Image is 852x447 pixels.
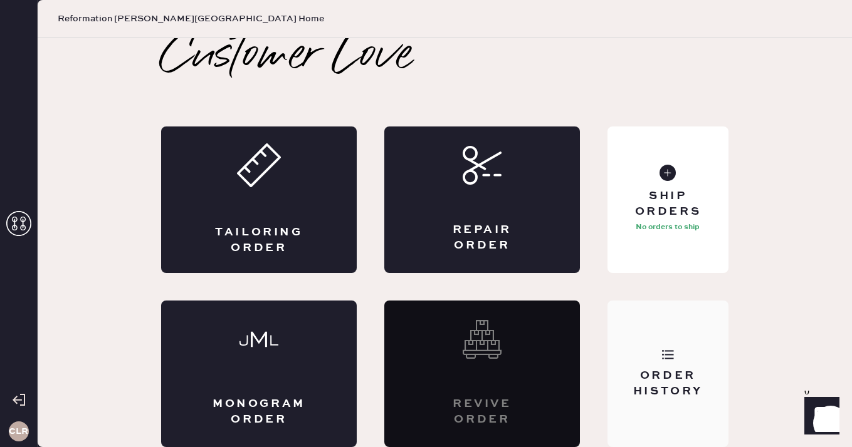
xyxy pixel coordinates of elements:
[434,222,530,254] div: Repair Order
[792,391,846,444] iframe: Front Chat
[161,31,413,81] h2: Customer Love
[618,368,718,399] div: Order History
[434,396,530,428] div: Revive order
[211,225,307,256] div: Tailoring Order
[636,220,700,235] p: No orders to ship
[211,396,307,428] div: Monogram Order
[384,301,580,447] div: Interested? Contact us at care@hemster.co
[9,427,28,436] h3: CLR
[58,13,324,25] span: Reformation [PERSON_NAME][GEOGRAPHIC_DATA] Home
[618,188,718,220] div: Ship Orders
